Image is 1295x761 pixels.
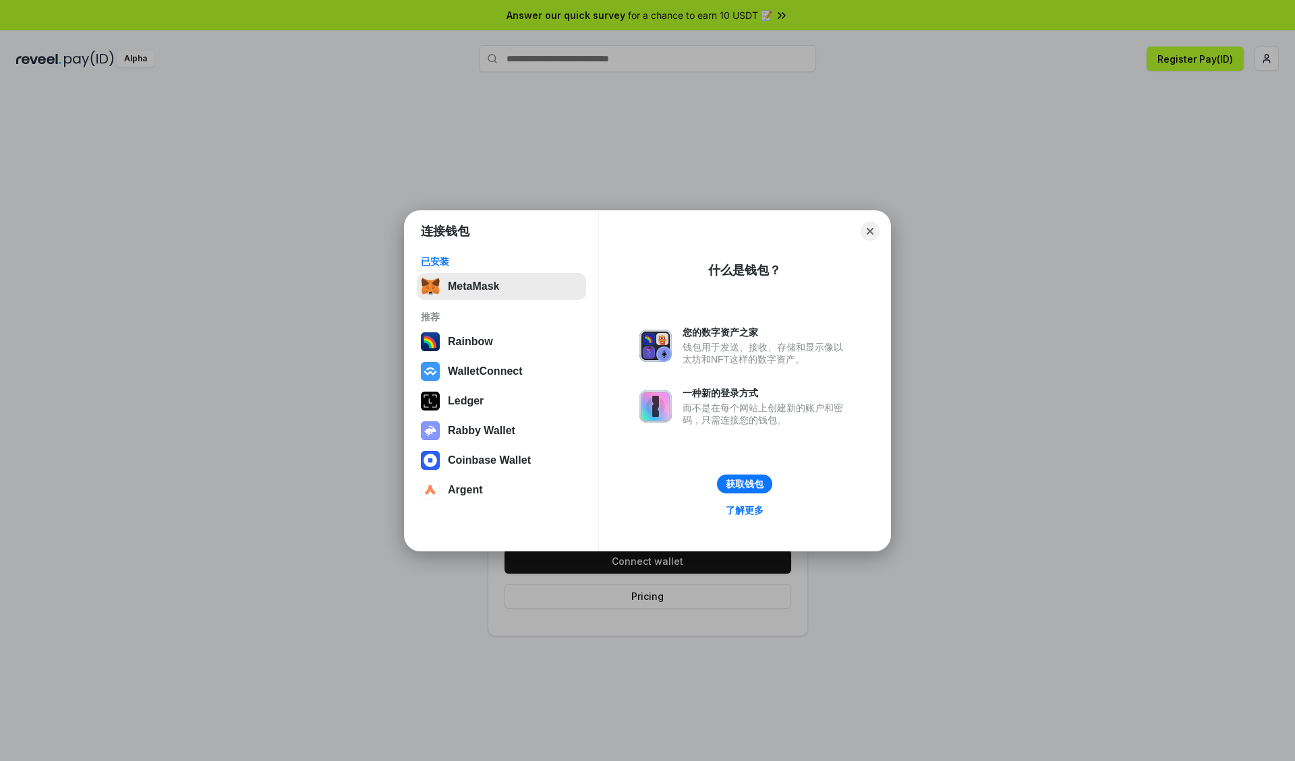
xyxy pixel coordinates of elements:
[417,358,586,385] button: WalletConnect
[417,417,586,444] button: Rabby Wallet
[448,336,493,348] div: Rainbow
[421,332,440,351] img: svg+xml,%3Csvg%20width%3D%22120%22%20height%3D%22120%22%20viewBox%3D%220%200%20120%20120%22%20fil...
[421,223,469,239] h1: 连接钱包
[417,447,586,474] button: Coinbase Wallet
[448,365,523,377] div: WalletConnect
[639,330,672,362] img: svg+xml,%3Csvg%20xmlns%3D%22http%3A%2F%2Fwww.w3.org%2F2000%2Fsvg%22%20fill%3D%22none%22%20viewBox...
[421,255,582,268] div: 已安装
[717,475,772,493] button: 获取钱包
[708,262,781,278] div: 什么是钱包？
[448,395,484,407] div: Ledger
[683,402,850,426] div: 而不是在每个网站上创建新的账户和密码，只需连接您的钱包。
[421,392,440,410] img: svg+xml,%3Csvg%20xmlns%3D%22http%3A%2F%2Fwww.w3.org%2F2000%2Fsvg%22%20width%3D%2228%22%20height%3...
[448,425,515,437] div: Rabby Wallet
[683,341,850,365] div: 钱包用于发送、接收、存储和显示像以太坊和NFT这样的数字资产。
[417,388,586,415] button: Ledger
[421,481,440,499] img: svg+xml,%3Csvg%20width%3D%2228%22%20height%3D%2228%22%20viewBox%3D%220%200%2028%2028%22%20fill%3D...
[448,280,499,293] div: MetaMask
[417,328,586,355] button: Rainbow
[421,277,440,296] img: svg+xml,%3Csvg%20fill%3D%22none%22%20height%3D%2233%22%20viewBox%3D%220%200%2035%2033%22%20width%...
[726,504,764,516] div: 了解更多
[421,421,440,440] img: svg+xml,%3Csvg%20xmlns%3D%22http%3A%2F%2Fwww.w3.org%2F2000%2Fsvg%22%20fill%3D%22none%22%20viewBox...
[861,222,880,241] button: Close
[639,390,672,423] img: svg+xml,%3Csvg%20xmlns%3D%22http%3A%2F%2Fwww.w3.org%2F2000%2Fsvg%22%20fill%3D%22none%22%20viewBox...
[421,362,440,381] img: svg+xml,%3Csvg%20width%3D%2228%22%20height%3D%2228%22%20viewBox%3D%220%200%2028%2028%22%20fill%3D...
[683,326,850,338] div: 您的数字资产之家
[417,273,586,300] button: MetaMask
[683,387,850,399] div: 一种新的登录方式
[421,451,440,470] img: svg+xml,%3Csvg%20width%3D%2228%22%20height%3D%2228%22%20viewBox%3D%220%200%2028%2028%22%20fill%3D...
[726,478,764,490] div: 获取钱包
[448,454,531,466] div: Coinbase Wallet
[417,477,586,504] button: Argent
[421,311,582,323] div: 推荐
[718,501,772,519] a: 了解更多
[448,484,483,496] div: Argent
